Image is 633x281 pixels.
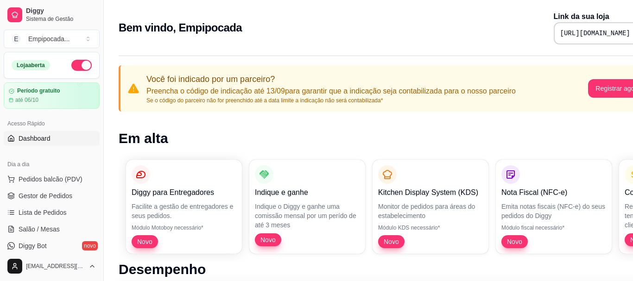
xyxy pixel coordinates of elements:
[28,34,70,44] div: Empipocada ...
[71,60,92,71] button: Alterar Status
[380,237,403,246] span: Novo
[496,160,612,254] button: Nota Fiscal (NFC-e)Emita notas fiscais (NFC-e) do seus pedidos do DiggyMódulo fiscal necessário*Novo
[4,157,100,172] div: Dia a dia
[378,202,483,220] p: Monitor de pedidos para áreas do estabelecimento
[4,116,100,131] div: Acesso Rápido
[501,187,606,198] p: Nota Fiscal (NFC-e)
[4,222,100,237] a: Salão / Mesas
[257,235,279,244] span: Novo
[12,34,21,44] span: E
[501,202,606,220] p: Emita notas fiscais (NFC-e) do seus pedidos do Diggy
[12,60,50,70] div: Loja aberta
[378,187,483,198] p: Kitchen Display System (KDS)
[255,202,360,230] p: Indique o Diggy e ganhe uma comissão mensal por um perído de até 3 meses
[146,86,516,97] p: Preencha o código de indicação até 13/09 para garantir que a indicação seja contabilizada para o ...
[4,188,100,203] a: Gestor de Pedidos
[132,224,236,231] p: Módulo Motoboy necessário*
[4,172,100,187] button: Pedidos balcão (PDV)
[26,15,96,23] span: Sistema de Gestão
[249,160,365,254] button: Indique e ganheIndique o Diggy e ganhe uma comissão mensal por um perído de até 3 mesesNovo
[4,238,100,253] a: Diggy Botnovo
[26,7,96,15] span: Diggy
[4,4,100,26] a: DiggySistema de Gestão
[146,97,516,104] p: Se o código do parceiro não for preenchido até a data limite a indicação não será contabilizada*
[19,134,51,143] span: Dashboard
[132,187,236,198] p: Diggy para Entregadores
[560,29,630,38] pre: [URL][DOMAIN_NAME]
[19,225,60,234] span: Salão / Mesas
[19,191,72,200] span: Gestor de Pedidos
[501,224,606,231] p: Módulo fiscal necessário*
[4,205,100,220] a: Lista de Pedidos
[4,131,100,146] a: Dashboard
[4,255,100,277] button: [EMAIL_ADDRESS][DOMAIN_NAME]
[255,187,360,198] p: Indique e ganhe
[19,208,67,217] span: Lista de Pedidos
[503,237,526,246] span: Novo
[4,30,100,48] button: Select a team
[378,224,483,231] p: Módulo KDS necessário*
[373,160,488,254] button: Kitchen Display System (KDS)Monitor de pedidos para áreas do estabelecimentoMódulo KDS necessário...
[4,82,100,109] a: Período gratuitoaté 06/10
[132,202,236,220] p: Facilite a gestão de entregadores e seus pedidos.
[15,96,38,104] article: até 06/10
[119,20,242,35] h2: Bem vindo, Empipocada
[19,241,47,250] span: Diggy Bot
[133,237,156,246] span: Novo
[126,160,242,254] button: Diggy para EntregadoresFacilite a gestão de entregadores e seus pedidos.Módulo Motoboy necessário...
[19,175,82,184] span: Pedidos balcão (PDV)
[26,262,85,270] span: [EMAIL_ADDRESS][DOMAIN_NAME]
[17,87,60,94] article: Período gratuito
[146,73,516,86] p: Você foi indicado por um parceiro?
